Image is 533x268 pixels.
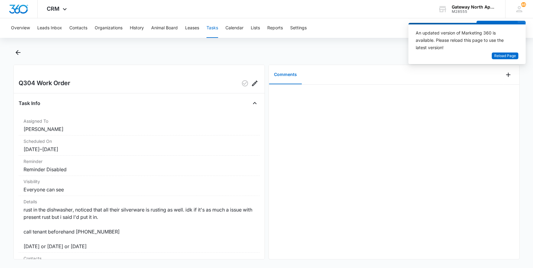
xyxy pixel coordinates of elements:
[476,21,518,35] button: Add Contact
[151,18,178,38] button: Animal Board
[24,178,255,185] dt: Visibility
[69,18,87,38] button: Contacts
[19,176,260,196] div: VisibilityEveryone can see
[19,100,40,107] h4: Task Info
[452,9,496,14] div: account id
[416,29,511,51] div: An updated version of Marketing 360 is available. Please reload this page to use the latest version!
[452,5,496,9] div: account name
[13,48,23,57] button: Back
[24,206,255,250] dd: rust in the dishwasher, noticed that all their silverware is rusting as well. idk if it's as much...
[290,18,307,38] button: Settings
[130,18,144,38] button: History
[11,18,30,38] button: Overview
[269,65,302,84] button: Comments
[19,78,70,88] h2: Q304 Work Order
[250,78,260,88] button: Edit
[250,98,260,108] button: Close
[494,53,516,59] span: Reload Page
[503,70,513,80] button: Add Comment
[185,18,199,38] button: Leases
[225,18,243,38] button: Calendar
[24,138,255,144] dt: Scheduled On
[24,146,255,153] dd: [DATE] – [DATE]
[95,18,122,38] button: Organizations
[521,2,526,7] span: 46
[24,255,255,262] dt: Contacts
[19,136,260,156] div: Scheduled On[DATE]–[DATE]
[24,198,255,205] dt: Details
[492,53,518,60] button: Reload Page
[47,5,60,12] span: CRM
[267,18,283,38] button: Reports
[24,166,255,173] dd: Reminder Disabled
[24,158,255,165] dt: Reminder
[24,186,255,193] dd: Everyone can see
[19,156,260,176] div: ReminderReminder Disabled
[37,18,62,38] button: Leads Inbox
[24,118,255,124] dt: Assigned To
[521,2,526,7] div: notifications count
[24,125,255,133] dd: [PERSON_NAME]
[19,196,260,253] div: Detailsrust in the dishwasher, noticed that all their silverware is rusting as well. idk if it's ...
[19,115,260,136] div: Assigned To[PERSON_NAME]
[251,18,260,38] button: Lists
[206,18,218,38] button: Tasks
